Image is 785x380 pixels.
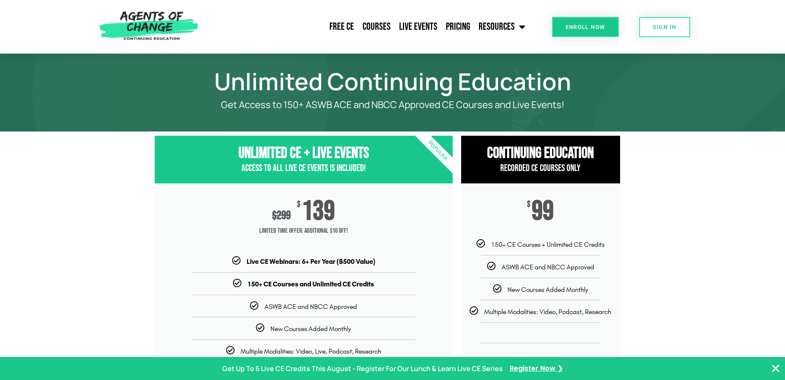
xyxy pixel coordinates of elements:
[270,325,351,333] span: New Courses Added Monthly
[461,144,620,163] h3: Continuing Education
[771,363,781,374] button: Close Banner
[653,24,677,30] span: SIGN IN
[566,24,605,30] span: Enroll Now
[222,363,503,375] p: Get Up To 6 Live CE Credits This August - Register For Our Lunch & Learn Live CE Series
[155,223,453,240] span: Limited Time Offer: Additional $10 OFF!
[502,263,594,271] span: ASWB ACE and NBCC Approved
[532,200,554,223] span: 99
[184,100,601,110] p: Get Access to 150+ ASWB ACE and NBCC Approved CE Courses and Live Events!
[474,16,530,37] a: Resources
[272,209,291,223] div: 299
[272,209,277,223] span: $
[247,280,374,288] b: 150+ CE Courses and Unlimited CE Credits
[552,17,619,37] a: Enroll Now
[442,16,474,37] a: Pricing
[150,71,635,91] h1: Unlimited Continuing Education
[395,16,442,37] a: Live Events
[639,17,690,37] a: SIGN IN
[325,16,358,37] a: Free CE
[202,16,530,37] nav: Menu
[500,163,581,174] span: Recorded CE Courses Only
[510,363,563,375] a: Register Now ❯
[388,102,487,200] div: Popular
[155,144,453,163] h3: Unlimited CE + Live Events
[358,16,395,37] a: Courses
[264,303,357,311] span: ASWB ACE and NBCC Approved
[491,240,605,249] span: 150+ CE Courses + Unlimited CE Credits
[507,286,588,294] span: New Courses Added Monthly
[241,163,366,174] span: Access to All Live CE Events Is Included!
[527,200,530,209] span: $
[297,200,300,209] span: $
[247,257,375,266] b: Live CE Webinars: 6+ Per Year ($500 Value)
[484,308,611,316] span: Multiple Modalities: Video, Podcast, Research
[241,347,381,355] span: Multiple Modalities: Video, Live, Podcast, Research
[302,200,335,223] span: 139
